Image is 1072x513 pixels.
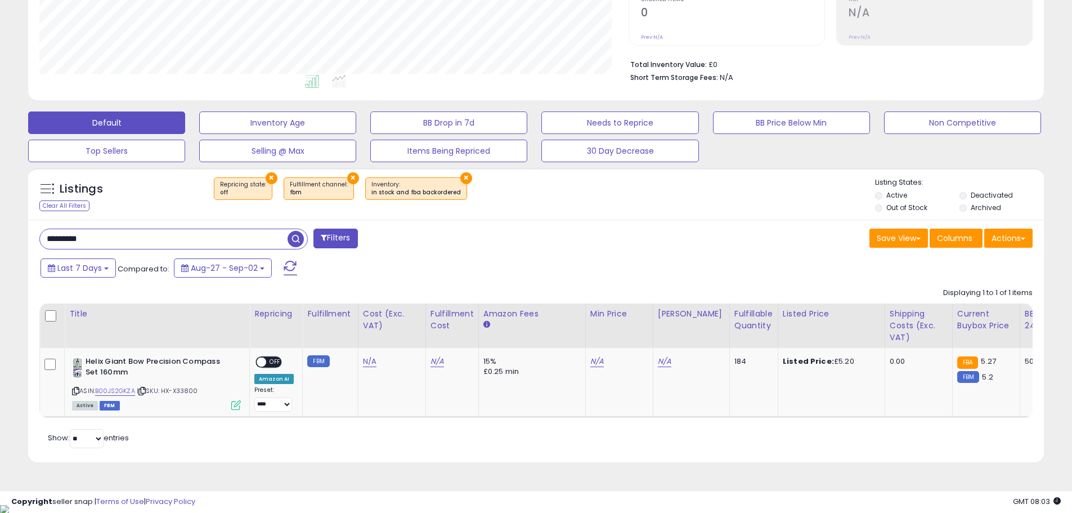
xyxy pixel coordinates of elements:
[849,34,871,41] small: Prev: N/A
[943,288,1033,298] div: Displaying 1 to 1 of 1 items
[982,372,993,382] span: 5.2
[11,496,52,507] strong: Copyright
[72,356,83,379] img: 41cShBS7d8L._SL40_.jpg
[630,60,707,69] b: Total Inventory Value:
[430,308,474,332] div: Fulfillment Cost
[72,356,241,409] div: ASIN:
[630,73,718,82] b: Short Term Storage Fees:
[199,140,356,162] button: Selling @ Max
[937,233,972,244] span: Columns
[370,140,527,162] button: Items Being Repriced
[783,356,834,367] b: Listed Price:
[363,356,376,367] a: N/A
[60,181,103,197] h5: Listings
[266,358,284,367] span: OFF
[483,356,577,367] div: 15%
[590,308,648,320] div: Min Price
[174,258,272,278] button: Aug-27 - Sep-02
[220,180,266,197] span: Repricing state :
[100,401,120,411] span: FBM
[48,432,129,443] span: Show: entries
[371,180,461,197] span: Inventory :
[483,367,577,377] div: £0.25 min
[641,6,824,21] h2: 0
[1013,496,1061,507] span: 2025-09-10 08:03 GMT
[783,356,876,367] div: £5.20
[72,401,98,411] span: All listings currently available for purchase on Amazon
[118,264,169,274] span: Compared to:
[734,356,769,367] div: 184
[199,111,356,134] button: Inventory Age
[981,356,996,367] span: 5.27
[191,262,258,274] span: Aug-27 - Sep-02
[371,189,461,197] div: in stock and fba backordered
[363,308,421,332] div: Cost (Exc. VAT)
[971,203,1001,212] label: Archived
[1025,308,1066,332] div: BB Share 24h.
[86,356,222,380] b: Helix Giant Bow Precision Compass Set 160mm
[971,190,1013,200] label: Deactivated
[254,386,294,412] div: Preset:
[28,140,185,162] button: Top Sellers
[890,356,944,367] div: 0.00
[713,111,870,134] button: BB Price Below Min
[630,57,1024,70] li: £0
[734,308,773,332] div: Fulfillable Quantity
[220,189,266,197] div: off
[146,496,195,507] a: Privacy Policy
[884,111,1041,134] button: Non Competitive
[95,386,135,396] a: B00JS2GKZA
[57,262,102,274] span: Last 7 Days
[1025,356,1062,367] div: 50%
[984,229,1033,248] button: Actions
[307,355,329,367] small: FBM
[460,172,472,184] button: ×
[875,177,1044,188] p: Listing States:
[28,111,185,134] button: Default
[658,308,725,320] div: [PERSON_NAME]
[849,6,1032,21] h2: N/A
[347,172,359,184] button: ×
[430,356,444,367] a: N/A
[886,190,907,200] label: Active
[39,200,89,211] div: Clear All Filters
[957,308,1015,332] div: Current Buybox Price
[590,356,604,367] a: N/A
[290,180,348,197] span: Fulfillment channel :
[957,371,979,383] small: FBM
[957,356,978,369] small: FBA
[658,356,671,367] a: N/A
[890,308,948,344] div: Shipping Costs (Exc. VAT)
[290,189,348,197] div: fbm
[69,308,245,320] div: Title
[641,34,663,41] small: Prev: N/A
[254,374,294,384] div: Amazon AI
[483,308,581,320] div: Amazon Fees
[720,72,733,83] span: N/A
[783,308,880,320] div: Listed Price
[96,496,144,507] a: Terms of Use
[41,258,116,278] button: Last 7 Days
[11,497,195,507] div: seller snap | |
[313,229,357,248] button: Filters
[869,229,928,248] button: Save View
[541,111,698,134] button: Needs to Reprice
[541,140,698,162] button: 30 Day Decrease
[137,386,198,395] span: | SKU: HX-X33800
[266,172,277,184] button: ×
[930,229,983,248] button: Columns
[370,111,527,134] button: BB Drop in 7d
[886,203,927,212] label: Out of Stock
[307,308,353,320] div: Fulfillment
[254,308,298,320] div: Repricing
[483,320,490,330] small: Amazon Fees.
